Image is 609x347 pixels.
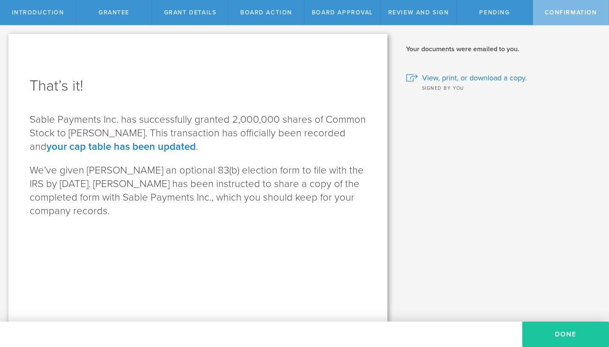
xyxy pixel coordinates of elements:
p: We’ve given [PERSON_NAME] an optional 83(b) election form to file with the IRS by [DATE] . [PERSO... [30,164,366,218]
span: Board Approval [312,9,373,16]
span: Introduction [12,9,64,16]
span: Confirmation [545,9,597,16]
span: Board Action [240,9,292,16]
button: Done [522,322,609,347]
span: View, print, or download a copy. [422,72,527,83]
div: Signed by you [406,83,596,92]
span: Grant Details [164,9,217,16]
span: Pending [479,9,510,16]
h2: Your documents were emailed to you. [406,44,596,54]
a: your cap table has been updated [47,140,196,153]
h1: That’s it! [30,76,366,96]
p: Sable Payments Inc. has successfully granted 2,000,000 shares of Common Stock to [PERSON_NAME]. T... [30,113,366,154]
span: Review and Sign [388,9,449,16]
span: Grantee [99,9,129,16]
